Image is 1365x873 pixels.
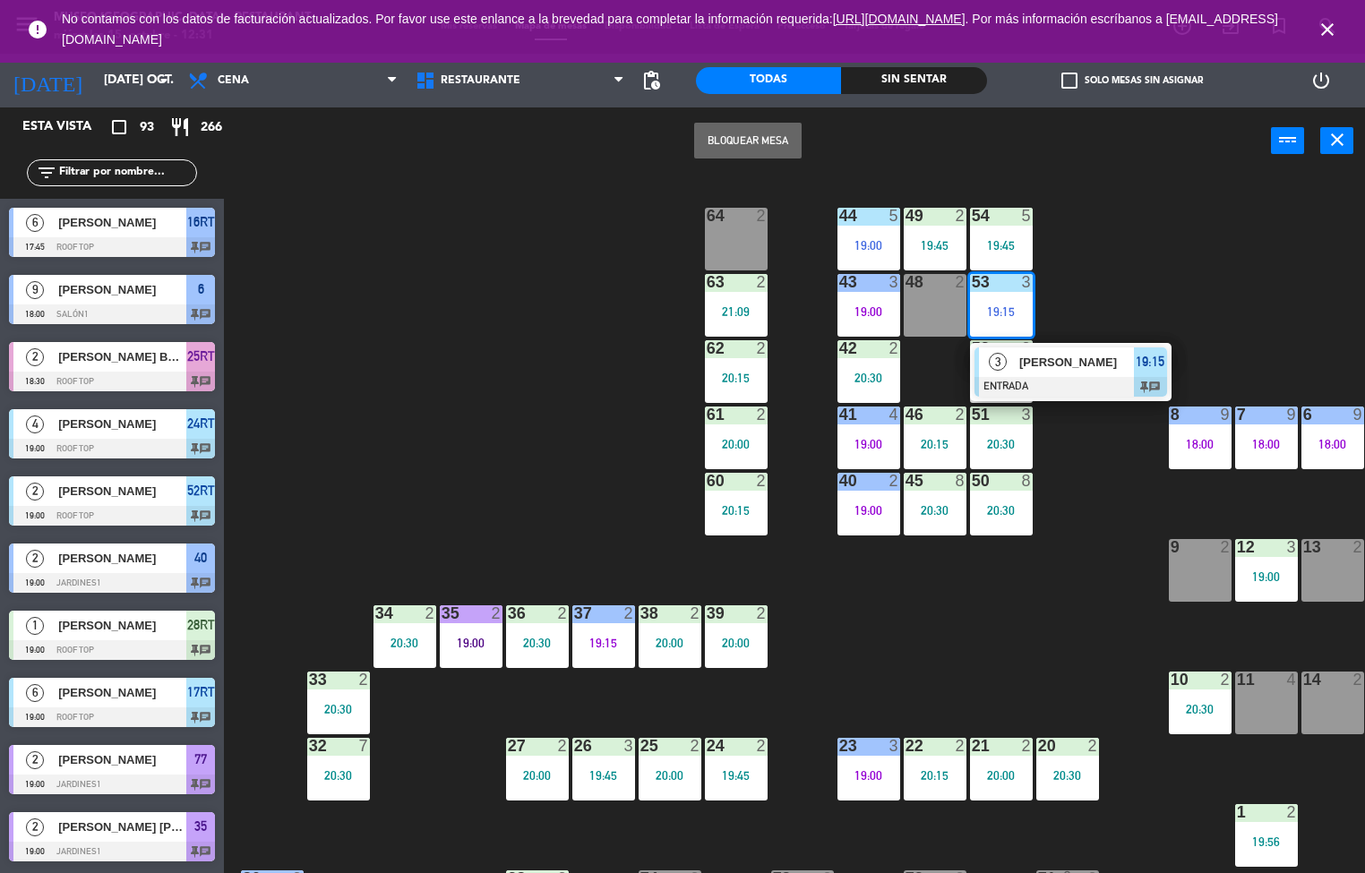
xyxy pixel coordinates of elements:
span: 266 [201,117,222,138]
div: 14 [1303,672,1304,688]
div: 46 [906,407,906,423]
div: 3 [623,738,634,754]
div: 44 [839,208,840,224]
div: 2 [557,738,568,754]
div: 19:45 [970,239,1033,252]
div: 52 [972,340,973,356]
span: 25RT [187,346,215,367]
div: 20:15 [904,438,966,450]
span: [PERSON_NAME] [58,616,186,635]
div: 2 [690,605,700,621]
div: 3 [1286,539,1297,555]
div: 41 [839,407,840,423]
div: 48 [906,274,906,290]
div: 22 [906,738,906,754]
span: [PERSON_NAME] [58,415,186,433]
div: 2 [425,605,435,621]
span: 2 [26,550,44,568]
div: 2 [889,473,899,489]
span: 17RT [187,681,215,703]
span: 77 [194,749,207,770]
div: 20:15 [705,504,768,517]
span: 16RT [187,211,215,233]
div: 18:00 [1169,438,1232,450]
div: 20:30 [1169,703,1232,715]
div: 8 [1021,473,1032,489]
span: No contamos con los datos de facturación actualizados. Por favor use este enlance a la brevedad p... [62,12,1278,47]
div: 20:30 [307,769,370,782]
div: 20:00 [506,769,569,782]
div: 20:15 [904,769,966,782]
div: 34 [375,605,376,621]
div: 54 [972,208,973,224]
div: 19:00 [440,637,502,649]
i: close [1317,19,1338,40]
div: 2 [756,208,767,224]
div: 21:09 [705,305,768,318]
div: 20:30 [970,504,1033,517]
div: 3 [1021,407,1032,423]
div: 5 [1021,208,1032,224]
span: [PERSON_NAME] [58,482,186,501]
div: 20:00 [705,438,768,450]
div: 3 [1021,274,1032,290]
div: 9 [1220,407,1231,423]
div: 35 [442,605,442,621]
span: 3 [989,353,1007,371]
div: 9 [1352,407,1363,423]
div: 7 [358,738,369,754]
div: 2 [1021,738,1032,754]
div: 4 [1286,672,1297,688]
div: 19:15 [970,305,1033,318]
div: Todas [696,67,841,94]
span: 6 [26,214,44,232]
div: 40 [839,473,840,489]
span: pending_actions [640,70,662,91]
button: Bloquear Mesa [694,123,802,158]
span: [PERSON_NAME] [58,750,186,769]
div: 2 [1220,672,1231,688]
div: 2 [358,672,369,688]
div: 23 [839,738,840,754]
div: Sin sentar [841,67,986,94]
div: 19:00 [837,438,900,450]
div: 2 [756,340,767,356]
div: 25 [640,738,641,754]
span: [PERSON_NAME] [58,213,186,232]
div: 19:45 [572,769,635,782]
label: Solo mesas sin asignar [1061,73,1203,89]
div: 19:00 [1235,570,1298,583]
span: [PERSON_NAME] [58,549,186,568]
div: 19:56 [1235,835,1298,848]
div: 21 [972,738,973,754]
div: 42 [839,340,840,356]
div: 50 [972,473,973,489]
div: 13 [1303,539,1304,555]
div: 2 [756,274,767,290]
div: 12 [1237,539,1238,555]
span: Cena [218,74,249,87]
span: [PERSON_NAME] [58,683,186,702]
div: 2 [955,274,966,290]
span: [PERSON_NAME] Bufaico [58,347,186,366]
div: 18:00 [1235,438,1298,450]
i: filter_list [36,162,57,184]
div: 2 [1352,672,1363,688]
div: 2 [955,407,966,423]
button: power_input [1271,127,1304,154]
span: 40 [194,547,207,569]
div: 2 [756,605,767,621]
div: 20:30 [506,637,569,649]
div: 9 [1171,539,1172,555]
span: 28RT [187,614,215,636]
i: power_settings_new [1310,70,1332,91]
div: 2 [557,605,568,621]
i: error [27,19,48,40]
div: 20:00 [705,637,768,649]
span: 52RT [187,480,215,501]
i: crop_square [108,116,130,138]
